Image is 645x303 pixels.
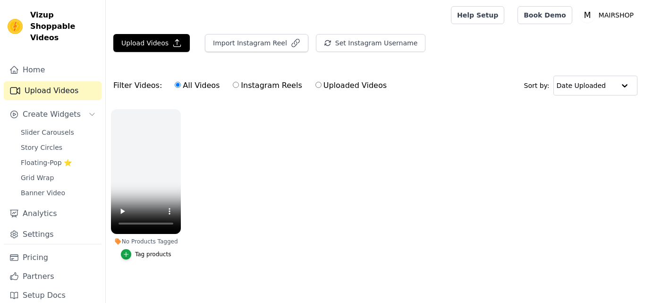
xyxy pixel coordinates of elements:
a: Partners [4,267,102,286]
span: Floating-Pop ⭐ [21,158,72,167]
span: Slider Carousels [21,128,74,137]
a: Book Demo [518,6,572,24]
button: Tag products [121,249,171,260]
span: Create Widgets [23,109,81,120]
span: Grid Wrap [21,173,54,182]
div: No Products Tagged [111,238,181,245]
a: Analytics [4,204,102,223]
span: Vizup Shoppable Videos [30,9,98,43]
button: Upload Videos [113,34,190,52]
a: Pricing [4,248,102,267]
text: M [584,10,591,20]
div: Filter Videos: [113,75,392,96]
label: Instagram Reels [232,79,302,92]
input: All Videos [175,82,181,88]
a: Slider Carousels [15,126,102,139]
label: Uploaded Videos [315,79,387,92]
a: Settings [4,225,102,244]
input: Uploaded Videos [315,82,322,88]
span: Story Circles [21,143,62,152]
button: Set Instagram Username [316,34,425,52]
a: Floating-Pop ⭐ [15,156,102,169]
span: Banner Video [21,188,65,198]
a: Home [4,61,102,79]
button: Create Widgets [4,105,102,124]
input: Instagram Reels [233,82,239,88]
a: Grid Wrap [15,171,102,184]
a: Story Circles [15,141,102,154]
div: Sort by: [524,76,638,95]
a: Banner Video [15,186,102,199]
label: All Videos [174,79,220,92]
p: MAIRSHOP [595,7,637,24]
a: Help Setup [451,6,504,24]
a: Upload Videos [4,81,102,100]
img: Vizup [8,19,23,34]
button: Import Instagram Reel [205,34,308,52]
button: M MAIRSHOP [580,7,637,24]
div: Tag products [135,251,171,258]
